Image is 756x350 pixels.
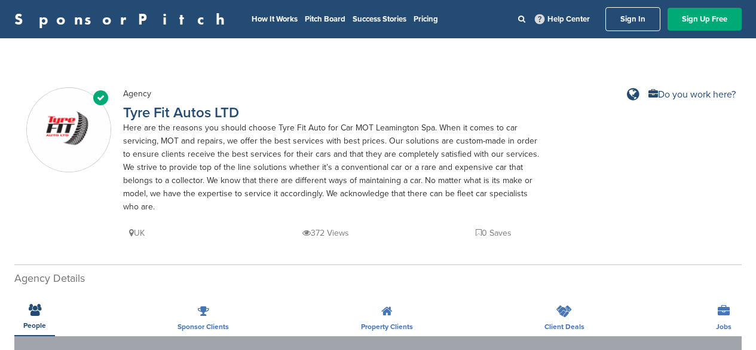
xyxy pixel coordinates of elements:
[123,104,239,121] a: Tyre Fit Autos LTD
[716,323,731,330] span: Jobs
[302,226,349,241] p: 372 Views
[23,322,46,329] span: People
[305,14,345,24] a: Pitch Board
[14,270,742,287] h2: Agency Details
[14,11,232,27] a: SponsorPitch
[414,14,438,24] a: Pricing
[605,7,660,31] a: Sign In
[252,14,298,24] a: How It Works
[129,226,145,241] p: UK
[668,8,742,31] a: Sign Up Free
[532,12,592,26] a: Help Center
[177,323,229,330] span: Sponsor Clients
[544,323,584,330] span: Client Deals
[27,89,111,172] img: Sponsorpitch & Tyre Fit Autos LTD
[123,121,541,214] div: Here are the reasons you should choose Tyre Fit Auto for Car MOT Leamington Spa. When it comes to...
[361,323,413,330] span: Property Clients
[123,87,541,101] div: Agency
[476,226,512,241] p: 0 Saves
[353,14,406,24] a: Success Stories
[648,90,736,99] a: Do you work here?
